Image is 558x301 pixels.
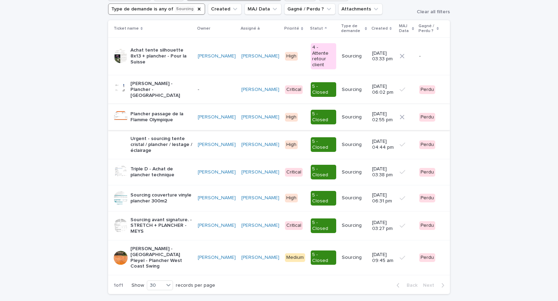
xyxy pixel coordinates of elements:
a: [PERSON_NAME] [198,114,236,120]
tr: Sourcing avant signature. - STRETCH + PLANCHER - MEYS[PERSON_NAME] [PERSON_NAME] Critical5 - Clos... [108,211,450,240]
p: Statut [310,25,323,32]
p: Sourcing couverture vinyle plancher 300m2 [130,192,192,204]
p: - [198,87,236,93]
tr: Urgent - sourcing tente cristal / plancher / lestage / éclairage[PERSON_NAME] [PERSON_NAME] High5... [108,130,450,159]
button: MAJ Data [244,3,281,15]
button: Type de demande [108,3,205,15]
div: 4 - Attente retour client [311,43,336,69]
p: Show [131,283,144,288]
div: Perdu [419,221,435,230]
div: 5 - Closed [311,82,336,97]
a: [PERSON_NAME] [198,169,236,175]
div: Medium [285,253,305,262]
a: [PERSON_NAME] [241,53,279,59]
a: [PERSON_NAME] [198,195,236,201]
p: Owner [197,25,210,32]
p: [DATE] 03:27 pm [372,220,394,232]
span: Clear all filters [417,9,450,14]
span: Next [423,283,438,288]
p: records per page [176,283,215,288]
p: [DATE] 09:45 am [372,252,394,264]
p: [DATE] 06:02 pm [372,84,394,95]
p: 1 of 1 [108,277,129,294]
div: 5 - Closed [311,250,336,265]
div: 5 - Closed [311,110,336,124]
p: Achat tente silhouette 8x13 + plancher - Pour la Suisse [130,47,192,65]
div: Perdu [419,140,435,149]
div: 5 - Closed [311,218,336,233]
a: [PERSON_NAME] [241,114,279,120]
p: [DATE] 04:44 pm [372,139,394,150]
tr: [PERSON_NAME] - [GEOGRAPHIC_DATA] Pleyel - Plancher West Coast Swing[PERSON_NAME] [PERSON_NAME] M... [108,240,450,275]
p: [DATE] 06:31 pm [372,192,394,204]
div: Perdu [419,194,435,202]
button: Next [420,282,450,288]
div: Critical [285,221,303,230]
a: [PERSON_NAME] [241,223,279,229]
div: High [285,52,298,61]
p: Sourcing [342,255,367,261]
div: High [285,113,298,122]
p: Sourcing avant signature. - STRETCH + PLANCHER - MEYS [130,217,192,234]
a: [PERSON_NAME] [198,142,236,148]
p: - [419,53,439,59]
button: Clear all filters [411,9,450,14]
span: Back [402,283,417,288]
p: [PERSON_NAME] - [GEOGRAPHIC_DATA] Pleyel - Plancher West Coast Swing [130,246,192,269]
p: Sourcing [342,142,367,148]
div: High [285,140,298,149]
p: Assigné à [241,25,260,32]
tr: Sourcing couverture vinyle plancher 300m2[PERSON_NAME] [PERSON_NAME] High5 - ClosedSourcing[DATE]... [108,185,450,211]
a: [PERSON_NAME] [198,53,236,59]
p: [DATE] 02:55 pm [372,111,394,123]
p: Sourcing [342,195,367,201]
a: [PERSON_NAME] [198,223,236,229]
div: Critical [285,85,303,94]
tr: Triple D - Achat de plancher technique[PERSON_NAME] [PERSON_NAME] Critical5 - ClosedSourcing[DATE... [108,159,450,185]
div: 5 - Closed [311,165,336,179]
p: Created [371,25,388,32]
a: [PERSON_NAME] [241,87,279,93]
p: Urgent - sourcing tente cristal / plancher / lestage / éclairage [130,136,192,153]
p: Priorité [284,25,299,32]
button: Attachments [338,3,383,15]
p: [DATE] 03:38 pm [372,166,394,178]
p: Sourcing [342,87,367,93]
button: Gagné / Perdu ? [284,3,335,15]
p: Plancher passage de la Flamme Olympique [130,111,192,123]
a: [PERSON_NAME] [198,255,236,261]
div: 30 [147,282,164,289]
p: Type de demande [341,22,363,35]
a: [PERSON_NAME] [241,255,279,261]
div: Perdu [419,85,435,94]
a: [PERSON_NAME] [241,195,279,201]
p: Sourcing [342,114,367,120]
tr: Plancher passage de la Flamme Olympique[PERSON_NAME] [PERSON_NAME] High5 - ClosedSourcing[DATE] 0... [108,104,450,130]
tr: Achat tente silhouette 8x13 + plancher - Pour la Suisse[PERSON_NAME] [PERSON_NAME] High4 - Attent... [108,37,450,75]
p: Sourcing [342,169,367,175]
div: Critical [285,168,303,177]
div: Perdu [419,253,435,262]
p: MAJ Data [399,22,410,35]
p: Sourcing [342,223,367,229]
p: Gagné / Perdu ? [418,22,435,35]
div: 5 - Closed [311,191,336,206]
div: 5 - Closed [311,137,336,152]
div: High [285,194,298,202]
p: Ticket name [114,25,139,32]
p: Triple D - Achat de plancher technique [130,166,192,178]
div: Perdu [419,168,435,177]
a: [PERSON_NAME] [241,169,279,175]
div: Perdu [419,113,435,122]
p: [DATE] 03:33 pm [372,51,394,62]
a: [PERSON_NAME] [241,142,279,148]
p: Sourcing [342,53,367,59]
button: Created [208,3,242,15]
tr: [PERSON_NAME] - Plancher - [GEOGRAPHIC_DATA]-[PERSON_NAME] Critical5 - ClosedSourcing[DATE] 06:02... [108,75,450,104]
p: [PERSON_NAME] - Plancher - [GEOGRAPHIC_DATA] [130,81,192,98]
button: Back [391,282,420,288]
